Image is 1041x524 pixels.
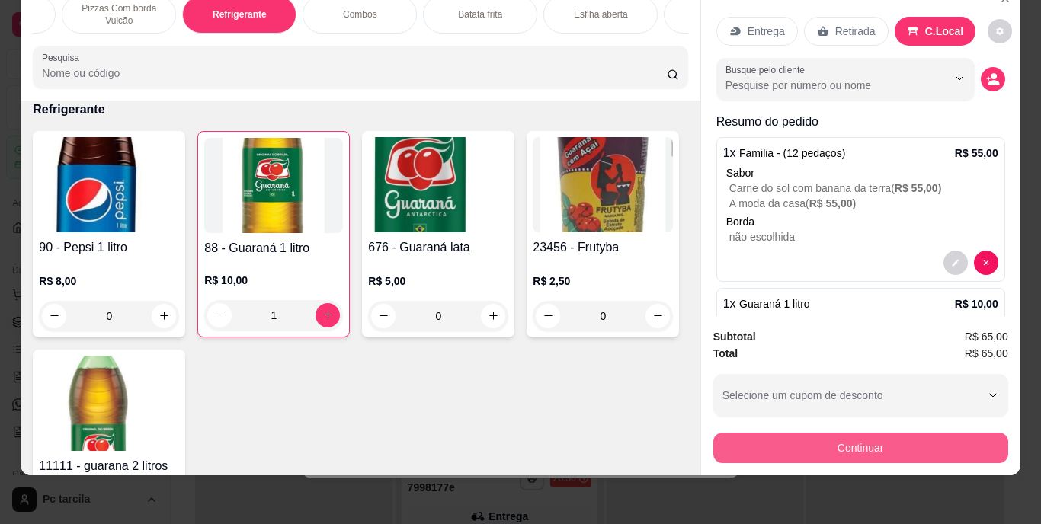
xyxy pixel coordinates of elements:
p: 1 x [723,144,846,162]
p: R$ 2,50 [533,273,673,289]
img: product-image [39,356,179,451]
h4: 11111 - guarana 2 litros [39,457,179,475]
p: Batata frita [458,8,502,21]
button: increase-product-quantity [316,303,340,327]
p: Refrigerante [33,101,687,119]
button: decrease-product-quantity [42,304,66,328]
span: R$ 55,00 ) [895,182,942,194]
p: R$ 8,00 [39,273,179,289]
label: Pesquisa [42,51,85,64]
input: Pesquisa [42,65,667,81]
button: decrease-product-quantity [371,304,396,328]
p: R$ 10,00 [204,273,343,288]
label: Busque pelo cliente [725,63,810,76]
span: Familia - (12 pedaços) [739,147,845,159]
p: A moda da casa ( [729,196,998,211]
p: R$ 5,00 [368,273,508,289]
button: decrease-product-quantity [536,304,560,328]
img: product-image [533,137,673,232]
p: não escolhida [729,229,998,244]
p: C.Local [925,24,964,39]
p: R$ 10,00 [955,296,998,312]
p: Refrigerante [213,8,267,21]
button: decrease-product-quantity [974,251,998,275]
p: Borda [726,214,998,229]
p: Combos [343,8,377,21]
button: decrease-product-quantity [981,67,1005,91]
button: decrease-product-quantity [988,19,1012,43]
img: product-image [204,138,343,233]
p: Entrega [748,24,785,39]
p: Carne do sol com banana da terra ( [729,181,998,196]
p: Esfiha aberta [574,8,628,21]
h4: 23456 - Frutyba [533,238,673,257]
span: Guaraná 1 litro [739,298,810,310]
span: R$ 65,00 [965,345,1008,362]
p: Pizzas Com borda Vulcão [75,2,163,27]
p: Resumo do pedido [716,113,1005,131]
div: Sabor [726,165,998,181]
span: R$ 65,00 [965,328,1008,345]
h4: 88 - Guaraná 1 litro [204,239,343,257]
button: Selecione um cupom de desconto [713,374,1008,417]
button: increase-product-quantity [152,304,176,328]
input: Busque pelo cliente [725,78,923,93]
span: R$ 55,00 ) [809,197,857,209]
button: Continuar [713,433,1008,463]
h4: 676 - Guaraná lata [368,238,508,257]
button: increase-product-quantity [481,304,505,328]
button: decrease-product-quantity [943,251,968,275]
button: decrease-product-quantity [207,303,232,327]
p: 1 x [723,295,810,313]
strong: Total [713,347,738,359]
p: Retirada [835,24,876,39]
img: product-image [368,137,508,232]
button: Show suggestions [947,66,972,91]
p: R$ 55,00 [955,145,998,161]
strong: Subtotal [713,331,756,343]
h4: 90 - Pepsi 1 litro [39,238,179,257]
button: increase-product-quantity [645,304,670,328]
img: product-image [39,137,179,232]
